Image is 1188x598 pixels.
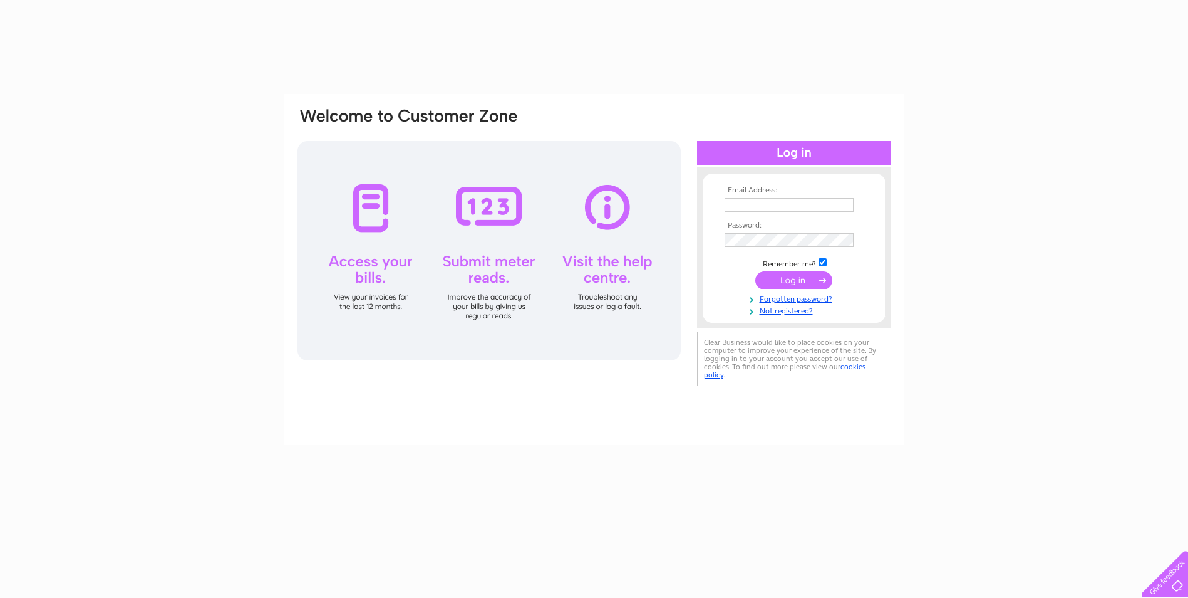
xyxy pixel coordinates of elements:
[704,362,865,379] a: cookies policy
[725,304,867,316] a: Not registered?
[721,221,867,230] th: Password:
[725,292,867,304] a: Forgotten password?
[697,332,891,386] div: Clear Business would like to place cookies on your computer to improve your experience of the sit...
[721,186,867,195] th: Email Address:
[721,256,867,269] td: Remember me?
[755,271,832,289] input: Submit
